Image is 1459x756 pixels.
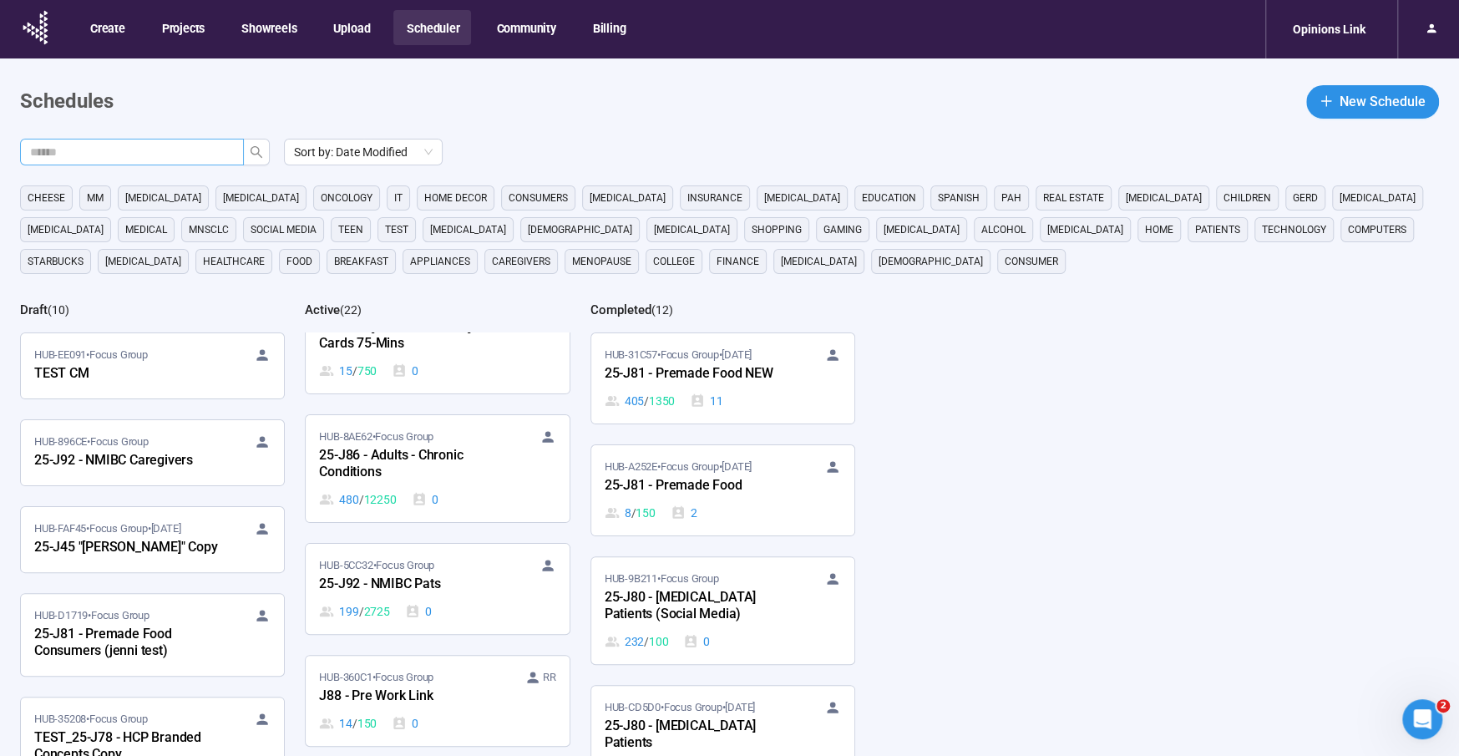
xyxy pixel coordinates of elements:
span: 750 [357,362,377,380]
div: 405 [605,392,675,410]
span: Test [385,221,408,238]
span: [MEDICAL_DATA] [590,190,666,206]
span: [MEDICAL_DATA] [884,221,960,238]
span: 12250 [364,490,397,509]
span: / [644,632,649,651]
span: GERD [1293,190,1318,206]
div: 15 [319,362,377,380]
span: home [1145,221,1173,238]
a: HUB-EE091•Focus GroupTEST CM [21,333,284,398]
a: HUB-5CC32•Focus Group25-J92 - NMIBC Pats199 / 27250 [306,544,569,634]
span: RR [543,669,556,686]
div: 25-J81 - Premade Food [605,475,788,497]
a: HUB-A252E•Focus Group•[DATE]25-J81 - Premade Food8 / 1502 [591,445,854,535]
span: 100 [649,632,668,651]
div: 0 [412,490,438,509]
div: 25-J92 - NMIBC Pats [319,574,503,596]
div: Opinions Link [1283,13,1375,45]
span: HUB-5CC32 • Focus Group [319,557,434,574]
span: / [359,490,364,509]
div: 0 [392,362,418,380]
span: HUB-CD5D0 • Focus Group • [605,699,755,716]
span: MM [87,190,104,206]
span: oncology [321,190,372,206]
a: HUB-896CE•Focus Group25-J92 - NMIBC Caregivers [21,420,284,485]
span: Food [286,253,312,270]
span: / [359,602,364,621]
span: menopause [572,253,631,270]
div: 11 [690,392,723,410]
span: medical [125,221,167,238]
div: 25-J80 - [MEDICAL_DATA] Patients [605,716,788,754]
span: children [1223,190,1271,206]
span: HUB-360C1 • Focus Group [319,669,433,686]
a: HUB-FAF45•Focus Group•[DATE]25-J45 "[PERSON_NAME]" Copy [21,507,284,572]
div: 25-J80 - [MEDICAL_DATA] Patients (Social Media) [605,587,788,626]
div: J88 - Pre Work Link [319,686,503,708]
div: TEST CM [34,363,218,385]
a: HUB-360C1•Focus Group RRJ88 - Pre Work Link14 / 1500 [306,656,569,746]
span: / [644,392,649,410]
button: Projects [149,10,216,45]
span: / [352,714,357,733]
span: Patients [1195,221,1240,238]
span: [MEDICAL_DATA] [125,190,201,206]
iframe: Intercom live chat [1402,699,1442,739]
span: Sort by: Date Modified [294,140,433,165]
span: real estate [1043,190,1104,206]
span: technology [1262,221,1326,238]
span: PAH [1001,190,1021,206]
span: / [631,504,636,522]
span: HUB-35208 • Focus Group [34,711,148,728]
div: 199 [319,602,389,621]
span: healthcare [203,253,265,270]
span: caregivers [492,253,550,270]
span: search [250,145,263,159]
span: [DEMOGRAPHIC_DATA] [879,253,983,270]
span: breakfast [334,253,388,270]
span: / [352,362,357,380]
div: 25-J94 - [MEDICAL_DATA] - Cards 75-Mins [319,317,503,355]
div: 25-J81 - Premade Food NEW [605,363,788,385]
span: gaming [823,221,862,238]
span: 2725 [364,602,390,621]
button: Community [483,10,567,45]
span: [MEDICAL_DATA] [654,221,730,238]
span: Insurance [687,190,742,206]
div: 25-J92 - NMIBC Caregivers [34,450,218,472]
div: 25-J81 - Premade Food Consumers (jenni test) [34,624,218,662]
time: [DATE] [722,460,752,473]
div: 2 [671,504,697,522]
button: Showreels [228,10,308,45]
span: cheese [28,190,65,206]
span: New Schedule [1340,91,1426,112]
a: HUB-8AE62•Focus Group25-J86 - Adults - Chronic Conditions480 / 122500 [306,415,569,522]
span: HUB-EE091 • Focus Group [34,347,148,363]
h2: Draft [20,302,48,317]
div: 0 [683,632,710,651]
a: HUB-31C57•Focus Group•[DATE]25-J81 - Premade Food NEW405 / 135011 [591,333,854,424]
time: [DATE] [722,348,752,361]
h2: Completed [590,302,651,317]
span: shopping [752,221,802,238]
h1: Schedules [20,86,114,118]
span: HUB-31C57 • Focus Group • [605,347,752,363]
span: [DEMOGRAPHIC_DATA] [528,221,632,238]
span: [MEDICAL_DATA] [1340,190,1416,206]
span: starbucks [28,253,84,270]
span: [MEDICAL_DATA] [28,221,104,238]
span: HUB-FAF45 • Focus Group • [34,520,180,537]
div: 480 [319,490,396,509]
span: [MEDICAL_DATA] [223,190,299,206]
span: [MEDICAL_DATA] [781,253,857,270]
span: mnsclc [189,221,229,238]
span: ( 10 ) [48,303,69,317]
button: plusNew Schedule [1306,85,1439,119]
span: ( 22 ) [340,303,362,317]
span: [MEDICAL_DATA] [764,190,840,206]
span: 150 [636,504,655,522]
span: consumers [509,190,568,206]
div: 232 [605,632,669,651]
div: 0 [392,714,418,733]
span: [MEDICAL_DATA] [1126,190,1202,206]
